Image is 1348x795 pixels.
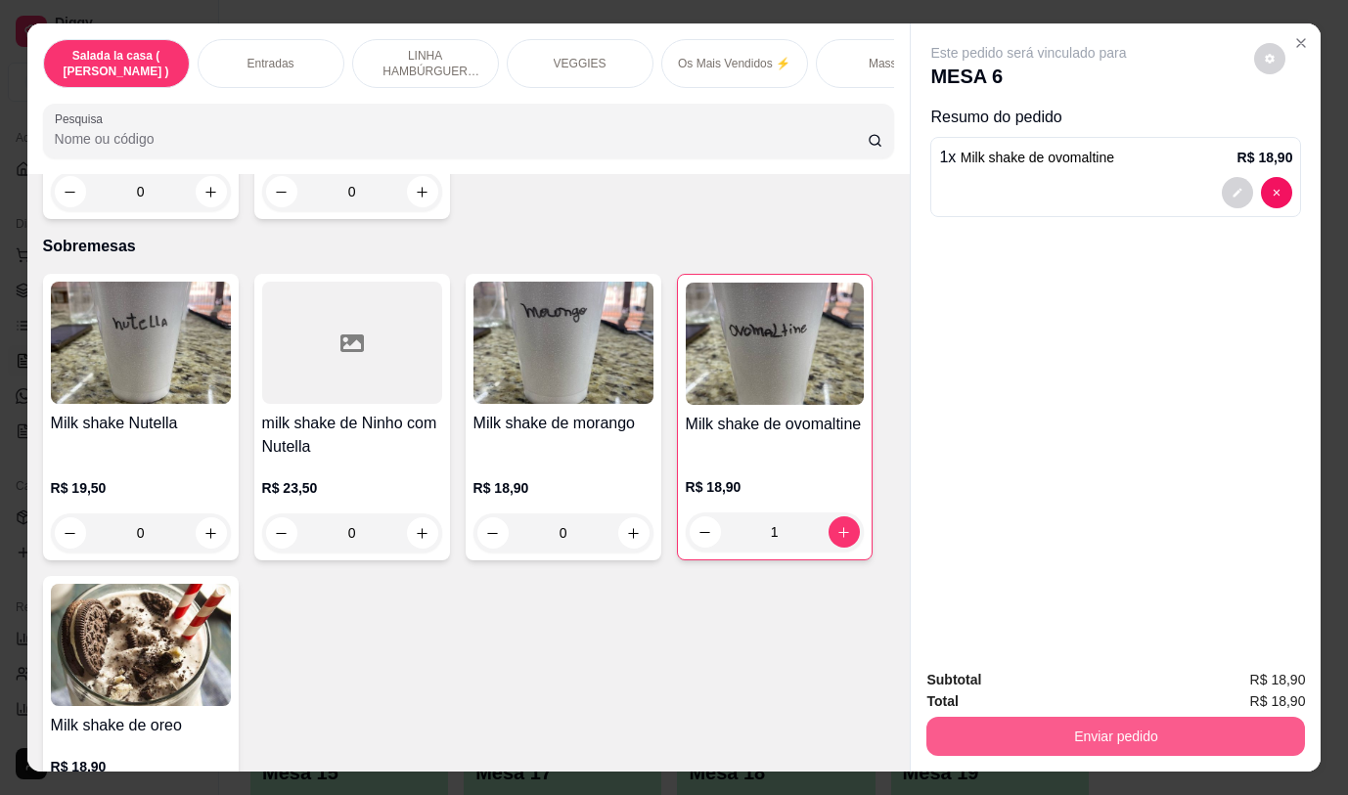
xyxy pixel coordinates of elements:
[678,56,790,71] p: Os Mais Vendidos ⚡️
[1222,177,1253,208] button: decrease-product-quantity
[51,584,231,706] img: product-image
[926,672,981,687] strong: Subtotal
[51,412,231,435] h4: Milk shake Nutella
[477,517,509,549] button: decrease-product-quantity
[554,56,607,71] p: VEGGIES
[686,477,864,497] p: R$ 18,90
[369,48,482,79] p: LINHA HAMBÚRGUER ANGUS
[51,282,231,404] img: product-image
[43,235,895,258] p: Sobremesas
[930,43,1126,63] p: Este pedido será vinculado para
[266,517,297,549] button: decrease-product-quantity
[926,693,958,709] strong: Total
[829,516,860,548] button: increase-product-quantity
[690,516,721,548] button: decrease-product-quantity
[262,478,442,498] p: R$ 23,50
[1250,690,1306,712] span: R$ 18,90
[1285,27,1317,59] button: Close
[51,478,231,498] p: R$ 19,50
[1250,669,1306,690] span: R$ 18,90
[926,717,1305,756] button: Enviar pedido
[686,283,864,405] img: product-image
[939,146,1114,169] p: 1 x
[1261,177,1292,208] button: decrease-product-quantity
[618,517,650,549] button: increase-product-quantity
[869,56,909,71] p: Massas
[55,517,86,549] button: decrease-product-quantity
[473,282,653,404] img: product-image
[60,48,173,79] p: Salada la casa ( [PERSON_NAME] )
[55,110,110,127] label: Pesquisa
[266,176,297,207] button: decrease-product-quantity
[473,412,653,435] h4: Milk shake de morango
[55,129,868,149] input: Pesquisa
[407,517,438,549] button: increase-product-quantity
[51,757,231,776] p: R$ 18,90
[961,150,1114,165] span: Milk shake de ovomaltine
[1237,148,1293,167] p: R$ 18,90
[930,106,1301,129] p: Resumo do pedido
[51,714,231,737] h4: Milk shake de oreo
[1254,43,1285,74] button: decrease-product-quantity
[55,176,86,207] button: decrease-product-quantity
[686,413,864,436] h4: Milk shake de ovomaltine
[930,63,1126,90] p: MESA 6
[196,176,227,207] button: increase-product-quantity
[473,478,653,498] p: R$ 18,90
[247,56,294,71] p: Entradas
[407,176,438,207] button: increase-product-quantity
[196,517,227,549] button: increase-product-quantity
[262,412,442,459] h4: milk shake de Ninho com Nutella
